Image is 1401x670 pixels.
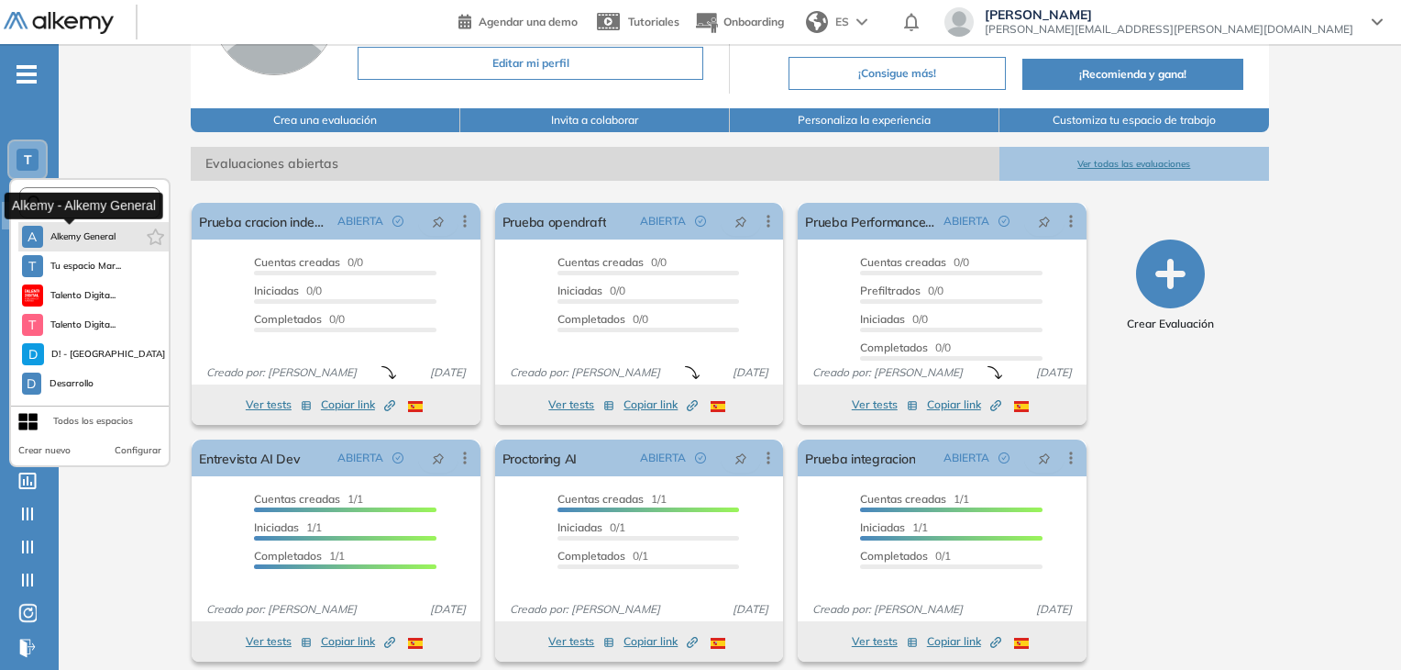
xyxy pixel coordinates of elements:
[999,147,1269,181] button: Ver todas las evaluaciones
[321,394,395,416] button: Copiar link
[623,631,698,653] button: Copiar link
[721,443,761,473] button: pushpin
[640,450,686,466] span: ABIERTA
[321,633,395,650] span: Copiar link
[557,549,648,563] span: 0/1
[199,203,329,240] a: Prueba cracion indexes
[557,284,602,297] span: Iniciadas
[557,255,644,269] span: Cuentas creadas
[557,312,625,326] span: Completados
[358,47,703,80] button: Editar mi perfil
[695,452,706,463] span: check-circle
[860,284,943,297] span: 0/0
[943,450,989,466] span: ABIERTA
[27,376,36,391] span: D
[502,601,667,618] span: Creado por: [PERSON_NAME]
[723,15,784,28] span: Onboarding
[28,318,36,332] span: T
[5,192,163,218] div: Alkemy - Alkemy General
[557,492,644,506] span: Cuentas creadas
[115,443,161,458] button: Configurar
[730,108,999,132] button: Personaliza la experiencia
[860,312,928,326] span: 0/0
[254,312,345,326] span: 0/0
[1014,401,1029,412] img: ESP
[695,216,706,227] span: check-circle
[423,601,473,618] span: [DATE]
[254,284,322,297] span: 0/0
[1024,207,1065,236] button: pushpin
[557,284,625,297] span: 0/0
[418,207,458,236] button: pushpin
[860,549,928,563] span: Completados
[628,15,679,28] span: Tutoriales
[17,73,37,76] i: -
[557,312,648,326] span: 0/0
[860,492,969,506] span: 1/1
[254,255,340,269] span: Cuentas creadas
[860,312,905,326] span: Iniciadas
[852,631,918,653] button: Ver tests
[805,440,915,476] a: Prueba integracion
[860,255,969,269] span: 0/0
[18,443,71,458] button: Crear nuevo
[557,520,602,534] span: Iniciadas
[199,440,300,476] a: Entrevista AI Dev
[711,638,725,649] img: ESP
[927,396,1001,413] span: Copiar link
[254,520,322,534] span: 1/1
[321,631,395,653] button: Copiar link
[860,492,946,506] span: Cuentas creadas
[860,255,946,269] span: Cuentas creadas
[1014,638,1029,649] img: ESP
[860,520,928,534] span: 1/1
[985,7,1353,22] span: [PERSON_NAME]
[694,3,784,42] button: Onboarding
[623,633,698,650] span: Copiar link
[4,12,114,35] img: Logo
[1127,240,1214,332] button: Crear Evaluación
[246,394,312,416] button: Ver tests
[254,549,345,563] span: 1/1
[460,108,730,132] button: Invita a colaborar
[502,203,607,240] a: Prueba opendraft
[50,259,122,274] span: Tu espacio Mar...
[1038,451,1051,465] span: pushpin
[725,601,776,618] span: [DATE]
[408,638,423,649] img: ESP
[502,364,667,381] span: Creado por: [PERSON_NAME]
[28,347,38,362] span: D
[392,216,403,227] span: check-circle
[640,213,686,229] span: ABIERTA
[408,401,423,412] img: ESP
[50,318,116,332] span: Talento Digita...
[1072,458,1401,670] iframe: Chat Widget
[254,255,363,269] span: 0/0
[432,214,445,229] span: pushpin
[789,57,1006,90] button: ¡Consigue más!
[725,364,776,381] span: [DATE]
[806,11,828,33] img: world
[998,216,1009,227] span: check-circle
[50,288,116,303] span: Talento Digita...
[548,394,614,416] button: Ver tests
[1022,59,1242,90] button: ¡Recomienda y gana!
[25,288,39,303] img: https://assets.alkemy.org/workspaces/620/d203e0be-08f6-444b-9eae-a92d815a506f.png
[254,284,299,297] span: Iniciadas
[860,520,905,534] span: Iniciadas
[1038,214,1051,229] span: pushpin
[805,203,935,240] a: Prueba Performance alta
[860,284,921,297] span: Prefiltrados
[254,492,363,506] span: 1/1
[199,601,364,618] span: Creado por: [PERSON_NAME]
[835,14,849,30] span: ES
[246,631,312,653] button: Ver tests
[860,341,928,354] span: Completados
[432,451,445,465] span: pushpin
[557,520,625,534] span: 0/1
[927,394,1001,416] button: Copiar link
[254,492,340,506] span: Cuentas creadas
[734,451,747,465] span: pushpin
[943,213,989,229] span: ABIERTA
